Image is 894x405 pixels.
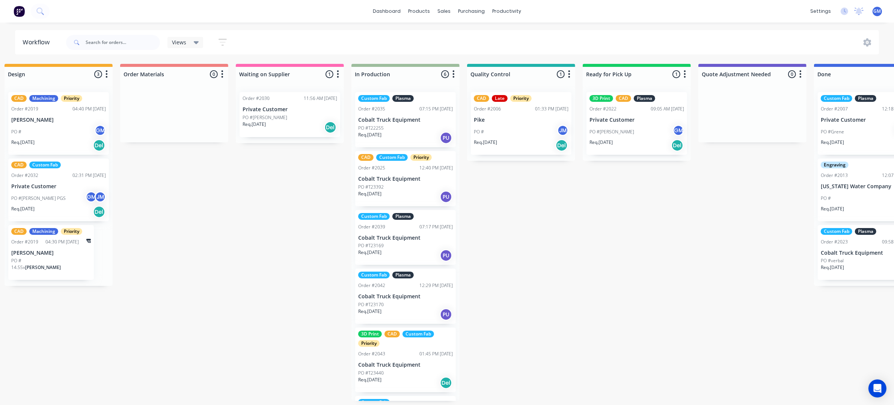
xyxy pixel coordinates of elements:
div: Order #2007 [821,106,848,112]
p: Req. [DATE] [358,308,381,315]
div: 3D Print [589,95,613,102]
span: [PERSON_NAME] [25,264,61,271]
p: Req. [DATE] [358,249,381,256]
div: Order #2023 [821,239,848,245]
div: Order #2039 [358,224,385,230]
div: Plasma [392,95,414,102]
div: products [404,6,434,17]
div: CADMachiningPriorityOrder #201904:40 PM [DATE][PERSON_NAME]PO #GMReq.[DATE]Del [8,92,109,155]
div: 04:40 PM [DATE] [72,106,106,112]
p: Req. [DATE] [589,139,613,146]
p: PO # [11,128,21,135]
div: Custom FabPlasmaOrder #203507:15 PM [DATE]Cobalt Truck EquipmentPO #T22255Req.[DATE]PU [355,92,456,147]
div: CAD [616,95,631,102]
div: Del [671,139,683,151]
div: Order #2032 [11,172,38,179]
div: Late [492,95,508,102]
span: 14.55 x [11,264,25,271]
div: Order #2013 [821,172,848,179]
div: CAD [11,228,27,235]
div: CADCustom FabOrder #203202:31 PM [DATE]Private CustomerPO #[PERSON_NAME] PGSGMJMReq.[DATE]Del [8,159,109,221]
div: Machining [29,228,58,235]
div: 12:29 PM [DATE] [419,282,453,289]
p: Req. [DATE] [474,139,497,146]
div: CAD [11,162,27,168]
div: CAD [474,95,489,102]
div: CADMachiningPriorityOrder #201904:30 PM [DATE][PERSON_NAME]PO #14.55x[PERSON_NAME] [8,225,94,280]
div: GM [673,125,684,136]
div: PU [440,249,452,261]
div: Custom Fab [376,154,408,161]
div: CADCustom FabPriorityOrder #202512:40 PM [DATE]Cobalt Truck EquipmentPO #T23392Req.[DATE]PU [355,151,456,206]
div: Plasma [392,213,414,220]
div: CAD [358,154,374,161]
div: Plasma [855,95,876,102]
div: Order #2035 [358,106,385,112]
div: JM [95,191,106,202]
p: Req. [DATE] [11,206,35,212]
div: Del [93,206,105,218]
div: Del [93,139,105,151]
div: Priority [61,228,82,235]
p: Cobalt Truck Equipment [358,235,453,241]
div: settings [807,6,835,17]
p: PO # [821,195,831,202]
div: Engraving [821,162,849,168]
img: Factory [14,6,25,17]
div: Custom Fab [29,162,61,168]
p: Cobalt Truck Equipment [358,176,453,182]
div: Custom Fab [358,95,390,102]
div: Plasma [855,228,876,235]
div: Order #2043 [358,351,385,357]
div: Del [556,139,568,151]
p: Req. [DATE] [243,121,266,128]
p: PO #[PERSON_NAME] PGS [11,195,66,202]
p: [PERSON_NAME] [11,250,91,256]
p: PO #T22255 [358,125,384,131]
p: PO # [474,128,484,135]
div: Order #2022 [589,106,617,112]
div: CADLatePriorityOrder #200601:33 PM [DATE]PikePO #JMReq.[DATE]Del [471,92,571,155]
div: Open Intercom Messenger [868,379,886,397]
p: Req. [DATE] [821,264,844,271]
p: PO #[PERSON_NAME] [589,128,634,135]
p: Req. [DATE] [358,190,381,197]
div: Order #2006 [474,106,501,112]
div: Custom FabPlasmaOrder #203907:17 PM [DATE]Cobalt Truck EquipmentPO #T23169Req.[DATE]PU [355,210,456,265]
p: Req. [DATE] [11,139,35,146]
a: dashboard [369,6,404,17]
p: Private Customer [11,183,106,190]
p: Cobalt Truck Equipment [358,293,453,300]
div: Priority [358,340,380,347]
div: Plasma [392,272,414,278]
input: Search for orders... [86,35,160,50]
div: Del [440,377,452,389]
div: GM [95,125,106,136]
div: 02:31 PM [DATE] [72,172,106,179]
div: 04:30 PM [DATE] [46,239,79,245]
p: PO # [11,257,21,264]
div: PU [440,191,452,203]
p: PO #verbal [821,257,844,264]
div: sales [434,6,454,17]
div: Custom Fab [358,213,390,220]
div: Priority [410,154,432,161]
div: 09:05 AM [DATE] [651,106,684,112]
p: [PERSON_NAME] [11,117,106,123]
div: Del [324,121,336,133]
div: GM [86,191,97,202]
div: Custom FabPlasmaOrder #204212:29 PM [DATE]Cobalt Truck EquipmentPO #T23170Req.[DATE]PU [355,269,456,324]
p: PO #Grene [821,128,844,135]
div: 07:15 PM [DATE] [419,106,453,112]
div: Order #2019 [11,239,38,245]
p: Private Customer [243,106,337,113]
div: purchasing [454,6,488,17]
div: Workflow [23,38,53,47]
div: Priority [61,95,82,102]
p: Req. [DATE] [821,139,844,146]
p: Req. [DATE] [358,131,381,138]
p: Req. [DATE] [821,206,844,212]
div: 3D Print [358,331,382,337]
div: 01:45 PM [DATE] [419,351,453,357]
div: 12:40 PM [DATE] [419,165,453,171]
